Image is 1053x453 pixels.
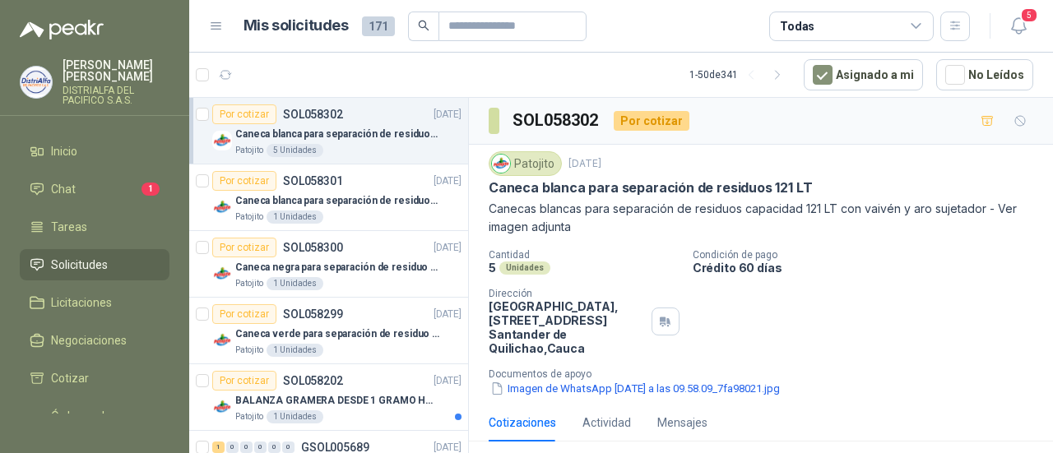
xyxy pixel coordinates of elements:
[235,393,440,409] p: BALANZA GRAMERA DESDE 1 GRAMO HASTA 5 GRAMOS
[212,397,232,417] img: Company Logo
[51,407,154,443] span: Órdenes de Compra
[418,20,429,31] span: search
[693,249,1046,261] p: Condición de pago
[489,200,1033,236] p: Canecas blancas para separación de residuos capacidad 121 LT con vaivén y aro sujetador - Ver ima...
[434,240,462,256] p: [DATE]
[283,375,343,386] p: SOL058202
[434,173,462,189] p: [DATE]
[254,441,267,453] div: 0
[301,441,369,453] p: GSOL005689
[492,155,510,173] img: Company Logo
[489,414,556,432] div: Cotizaciones
[226,441,239,453] div: 0
[657,414,707,432] div: Mensajes
[362,16,395,36] span: 171
[513,108,601,133] h3: SOL058302
[434,107,462,122] p: [DATE]
[804,59,923,90] button: Asignado a mi
[244,14,349,38] h1: Mis solicitudes
[283,109,343,120] p: SOL058302
[283,308,343,320] p: SOL058299
[212,104,276,124] div: Por cotizar
[235,410,263,423] p: Patojito
[582,414,631,432] div: Actividad
[1020,7,1038,23] span: 5
[189,298,468,364] a: Por cotizarSOL058299[DATE] Company LogoCaneca verde para separación de residuo 55 LTPatojito1 Uni...
[212,304,276,324] div: Por cotizar
[63,59,169,82] p: [PERSON_NAME] [PERSON_NAME]
[499,261,550,275] div: Unidades
[189,231,468,298] a: Por cotizarSOL058300[DATE] Company LogoCaneca negra para separación de residuo 55 LTPatojito1 Uni...
[489,288,645,299] p: Dirección
[51,218,87,236] span: Tareas
[235,193,440,209] p: Caneca blanca para separación de residuos 10 LT
[189,364,468,431] a: Por cotizarSOL058202[DATE] Company LogoBALANZA GRAMERA DESDE 1 GRAMO HASTA 5 GRAMOSPatojito1 Unid...
[434,373,462,389] p: [DATE]
[51,331,127,349] span: Negociaciones
[212,331,232,350] img: Company Logo
[235,277,263,290] p: Patojito
[235,144,263,157] p: Patojito
[240,441,253,453] div: 0
[267,344,323,357] div: 1 Unidades
[282,441,295,453] div: 0
[212,441,225,453] div: 1
[212,197,232,217] img: Company Logo
[51,256,108,274] span: Solicitudes
[568,156,601,172] p: [DATE]
[780,17,814,35] div: Todas
[212,171,276,191] div: Por cotizar
[212,131,232,150] img: Company Logo
[489,380,782,397] button: Imagen de WhatsApp [DATE] a las 09.58.09_7fa98021.jpg
[20,211,169,243] a: Tareas
[235,127,440,142] p: Caneca blanca para separación de residuos 121 LT
[212,238,276,257] div: Por cotizar
[212,371,276,391] div: Por cotizar
[235,260,440,275] p: Caneca negra para separación de residuo 55 LT
[20,249,169,280] a: Solicitudes
[51,294,112,312] span: Licitaciones
[212,264,232,284] img: Company Logo
[489,249,680,261] p: Cantidad
[267,410,323,423] div: 1 Unidades
[20,325,169,356] a: Negociaciones
[489,179,812,196] p: Caneca blanca para separación de residuos 121 LT
[20,136,169,167] a: Inicio
[936,59,1033,90] button: No Leídos
[268,441,281,453] div: 0
[489,151,562,176] div: Patojito
[63,86,169,105] p: DISTRIALFA DEL PACIFICO S.A.S.
[235,326,440,342] p: Caneca verde para separación de residuo 55 LT
[51,142,77,160] span: Inicio
[489,261,496,275] p: 5
[267,144,323,157] div: 5 Unidades
[141,183,160,196] span: 1
[267,277,323,290] div: 1 Unidades
[51,369,89,387] span: Cotizar
[189,98,468,164] a: Por cotizarSOL058302[DATE] Company LogoCaneca blanca para separación de residuos 121 LTPatojito5 ...
[189,164,468,231] a: Por cotizarSOL058301[DATE] Company LogoCaneca blanca para separación de residuos 10 LTPatojito1 U...
[235,210,263,224] p: Patojito
[614,111,689,131] div: Por cotizar
[20,287,169,318] a: Licitaciones
[489,299,645,355] p: [GEOGRAPHIC_DATA], [STREET_ADDRESS] Santander de Quilichao , Cauca
[20,400,169,450] a: Órdenes de Compra
[689,62,791,88] div: 1 - 50 de 341
[20,20,104,39] img: Logo peakr
[283,175,343,187] p: SOL058301
[21,67,52,98] img: Company Logo
[434,307,462,322] p: [DATE]
[693,261,1046,275] p: Crédito 60 días
[20,363,169,394] a: Cotizar
[20,173,169,205] a: Chat1
[267,210,323,224] div: 1 Unidades
[283,242,343,253] p: SOL058300
[489,368,1046,380] p: Documentos de apoyo
[1004,12,1033,41] button: 5
[235,344,263,357] p: Patojito
[51,180,76,198] span: Chat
